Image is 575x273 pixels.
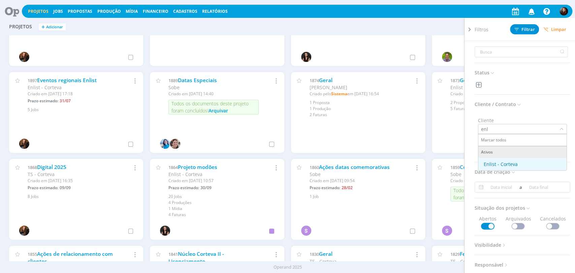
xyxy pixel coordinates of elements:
[319,164,389,171] a: Ações datas comemorativas
[126,8,138,14] a: Mídia
[95,9,123,14] button: Produção
[478,124,559,134] input: Pesquisar
[39,24,66,31] button: +Adicionar
[160,226,170,236] img: I
[460,250,514,258] a: Feiras e eventos 2025
[178,164,217,171] a: Projeto modões
[28,185,58,191] span: Prazo estimado:
[560,7,568,15] img: E
[460,77,473,84] a: Geral
[301,226,311,236] div: S
[37,77,97,84] a: Eventos regionais Enlist
[341,185,352,191] span: 28/02
[450,164,460,170] span: 1859
[319,250,332,258] a: Geral
[309,100,417,106] div: 1 Proposta
[51,9,65,14] button: Jobs
[309,251,319,257] span: 1830
[505,215,531,230] span: Arquivados
[450,91,541,97] div: Criado pelo em [DATE] 16:42
[171,100,249,114] span: Todos os documentos deste projeto foram concluídos!
[475,204,531,212] span: Situação dos projetos
[66,9,94,14] button: Propostas
[168,91,259,97] div: Criado em [DATE] 14:40
[28,77,37,83] span: 1897
[60,98,71,104] span: 31/07
[173,8,197,14] span: Cadastros
[168,77,178,83] span: 1889
[19,139,29,149] img: T
[543,27,566,32] span: Limpar
[309,112,417,118] div: 2 Faturas
[46,25,63,29] span: Adicionar
[478,117,567,124] div: Cliente
[540,215,566,230] span: Cancelados
[19,226,29,236] img: T
[97,8,121,14] a: Produção
[309,84,347,91] span: [PERSON_NAME]
[475,26,488,33] span: Filtros
[53,8,63,14] a: Jobs
[60,185,71,191] span: 09/09
[28,250,113,265] a: Ações de relacionamento com clientes
[28,194,135,200] div: 8 Jobs
[168,84,180,91] span: Sobe
[510,24,539,34] button: Filtrar
[28,251,37,257] span: 1855
[559,5,568,17] button: E
[178,77,217,84] a: Datas Especiais
[479,215,497,230] span: Abertos
[19,52,29,62] img: T
[28,171,55,177] span: TS - Corteva
[160,139,170,149] img: E
[141,9,170,14] button: Financeiro
[168,206,276,212] div: 1 Mídia
[168,194,276,200] div: 20 Jobs
[475,100,522,109] span: Cliente / Contrato
[37,164,66,171] a: Digital 2025
[450,258,477,265] span: TS - Corteva
[478,146,567,158] div: Ativos
[450,178,541,184] div: Criado em [DATE] 17:39
[28,178,118,184] div: Criado em [DATE] 16:35
[309,91,400,97] div: Criado pelo em [DATE] 16:54
[68,8,92,14] span: Propostas
[309,185,340,191] span: Prazo estimado:
[518,183,522,191] span: a
[450,84,484,91] span: Enlist - Corteva
[309,194,417,200] div: 1 Job
[168,164,178,170] span: 1864
[202,8,228,14] a: Relatórios
[475,46,568,57] input: Busca
[450,77,460,83] span: 1873
[209,107,228,114] span: Arquivar
[478,134,567,146] li: Marcar todos
[168,251,178,257] span: 1841
[309,77,319,83] span: 1874
[168,185,199,191] span: Prazo estimado:
[170,139,180,149] img: A
[41,24,45,31] span: +
[484,161,518,168] div: Enlist - Corteva
[168,212,276,218] div: 4 Faturas
[28,91,118,97] div: Criado em [DATE] 17:18
[450,100,558,106] div: 2 Propostas
[319,77,332,84] a: Geral
[200,9,230,14] button: Relatórios
[485,183,518,191] input: Data inicial
[475,68,495,77] span: Status
[28,84,62,91] span: Enlist - Corteva
[539,25,571,34] button: Limpar
[475,168,516,176] span: Data de criação
[171,9,199,14] button: Cadastros
[200,185,212,191] span: 30/09
[442,52,452,62] img: T
[442,226,452,236] div: S
[514,27,535,32] span: Filtrar
[28,107,135,113] div: 5 Jobs
[475,241,507,249] span: Visibilidade
[28,164,37,170] span: 1868
[124,9,140,14] button: Mídia
[168,200,276,206] div: 4 Produções
[309,171,320,177] span: Sobe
